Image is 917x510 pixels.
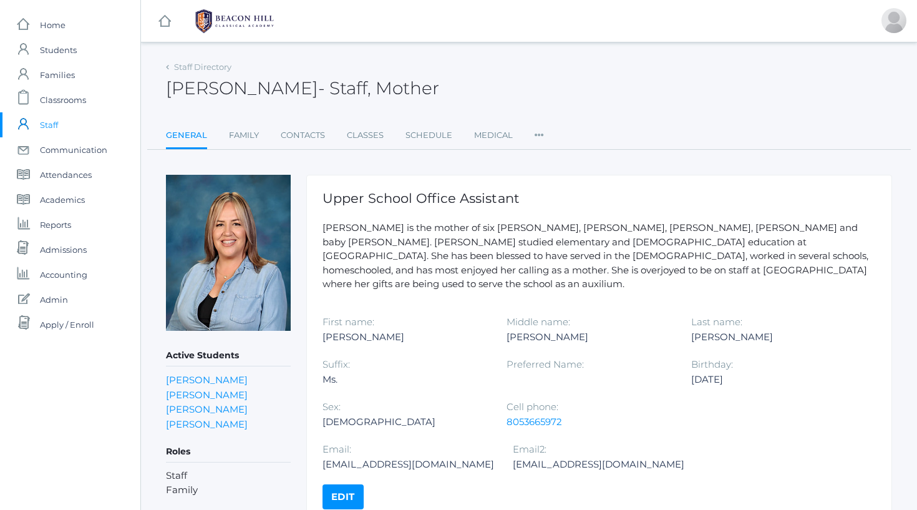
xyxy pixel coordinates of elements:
a: [PERSON_NAME] [166,374,248,386]
div: Ms. [323,372,488,387]
div: [DATE] [691,372,856,387]
a: [PERSON_NAME] [166,403,248,415]
label: Last name: [691,316,742,328]
span: Classrooms [40,87,86,112]
li: Family [166,483,291,498]
div: [EMAIL_ADDRESS][DOMAIN_NAME] [513,457,684,472]
a: Edit [323,484,364,509]
h2: [PERSON_NAME] [166,79,439,98]
label: Sex: [323,401,341,413]
h5: Active Students [166,345,291,366]
h5: Roles [166,441,291,463]
a: General [166,123,207,150]
span: - Staff, Mother [318,77,439,99]
div: [PERSON_NAME] [507,330,672,345]
span: Apply / Enroll [40,312,94,337]
a: Medical [474,123,513,148]
label: Email2: [513,443,546,455]
span: Families [40,62,75,87]
img: Jessica Hibbard [166,175,291,331]
label: Birthday: [691,358,733,370]
label: Cell phone: [507,401,558,413]
div: [DEMOGRAPHIC_DATA] [323,414,488,429]
span: Admin [40,287,68,312]
span: Communication [40,137,107,162]
span: Staff [40,112,58,137]
div: [EMAIL_ADDRESS][DOMAIN_NAME] [323,457,494,472]
label: Preferred Name: [507,358,584,370]
span: Academics [40,187,85,212]
a: Schedule [405,123,452,148]
li: Staff [166,469,291,483]
a: Classes [347,123,384,148]
span: Students [40,37,77,62]
a: [PERSON_NAME] [166,389,248,401]
div: [PERSON_NAME] [691,330,856,345]
p: [PERSON_NAME] is the mother of six [PERSON_NAME], [PERSON_NAME], [PERSON_NAME], [PERSON_NAME] and... [323,221,876,292]
a: 8053665972 [507,416,562,428]
span: Home [40,12,65,37]
a: [PERSON_NAME] [166,418,248,430]
label: First name: [323,316,374,328]
span: Accounting [40,262,87,287]
div: [PERSON_NAME] [323,330,488,345]
span: Attendances [40,162,92,187]
a: Contacts [281,123,325,148]
h1: Upper School Office Assistant [323,191,876,205]
label: Middle name: [507,316,570,328]
a: Staff Directory [174,62,231,72]
label: Email: [323,443,351,455]
span: Reports [40,212,71,237]
label: Suffix: [323,358,350,370]
a: Family [229,123,259,148]
div: Shain Hrehniy [881,8,906,33]
img: BHCALogos-05-308ed15e86a5a0abce9b8dd61676a3503ac9727e845dece92d48e8588c001991.png [188,6,281,37]
span: Admissions [40,237,87,262]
